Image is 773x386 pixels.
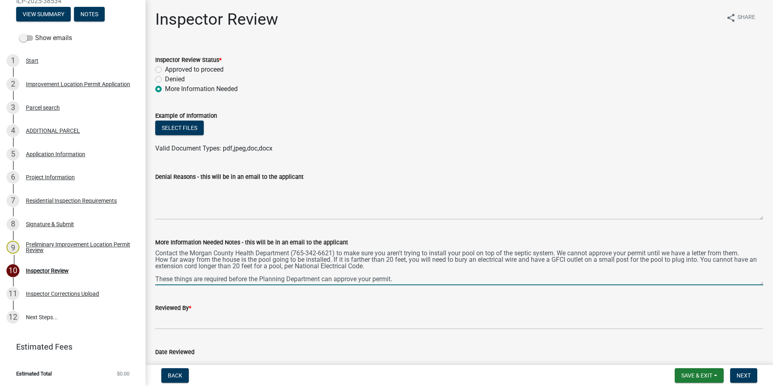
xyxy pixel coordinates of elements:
div: Start [26,58,38,64]
div: 2 [6,78,19,91]
wm-modal-confirm: Notes [74,11,105,18]
div: 11 [6,287,19,300]
div: 8 [6,218,19,231]
div: Signature & Submit [26,221,74,227]
wm-modal-confirm: Summary [16,11,71,18]
button: Save & Exit [675,368,724,383]
div: 9 [6,241,19,254]
span: Estimated Total [16,371,52,376]
div: 3 [6,101,19,114]
div: 4 [6,124,19,137]
label: Reviewed By [155,305,191,311]
div: Project Information [26,174,75,180]
button: Notes [74,7,105,21]
div: 1 [6,54,19,67]
div: 7 [6,194,19,207]
button: Next [730,368,757,383]
button: Back [161,368,189,383]
label: Date Reviewed [155,350,194,355]
label: Inspector Review Status [155,57,222,63]
h1: Inspector Review [155,10,278,29]
label: Denied [165,74,185,84]
div: Application Information [26,151,85,157]
label: Show emails [19,33,72,43]
span: Valid Document Types: pdf,jpeg,doc,docx [155,144,272,152]
span: $0.00 [117,371,129,376]
span: Share [737,13,755,23]
div: Inspector Corrections Upload [26,291,99,297]
div: Improvement Location Permit Application [26,81,130,87]
div: 5 [6,148,19,161]
span: Save & Exit [681,372,712,379]
button: View Summary [16,7,71,21]
div: 12 [6,311,19,324]
label: More Information Needed Notes - this will be in an email to the applicant [155,240,348,246]
label: Approved to proceed [165,65,224,74]
button: shareShare [720,10,762,25]
div: Inspector Review [26,268,69,274]
div: Residential Inspection Requirements [26,198,117,204]
i: share [726,13,736,23]
div: Parcel search [26,105,60,110]
span: Next [737,372,751,379]
div: 10 [6,264,19,277]
div: 6 [6,171,19,184]
label: More Information Needed [165,84,238,94]
label: Denial Reasons - this will be in an email to the applicant [155,174,304,180]
button: Select files [155,121,204,135]
label: Example of Information [155,113,217,119]
div: ADDITIONAL PARCEL [26,128,80,134]
span: Back [168,372,182,379]
a: Estimated Fees [6,339,133,355]
div: Preliminary Improvement Location Permit Review [26,242,133,253]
